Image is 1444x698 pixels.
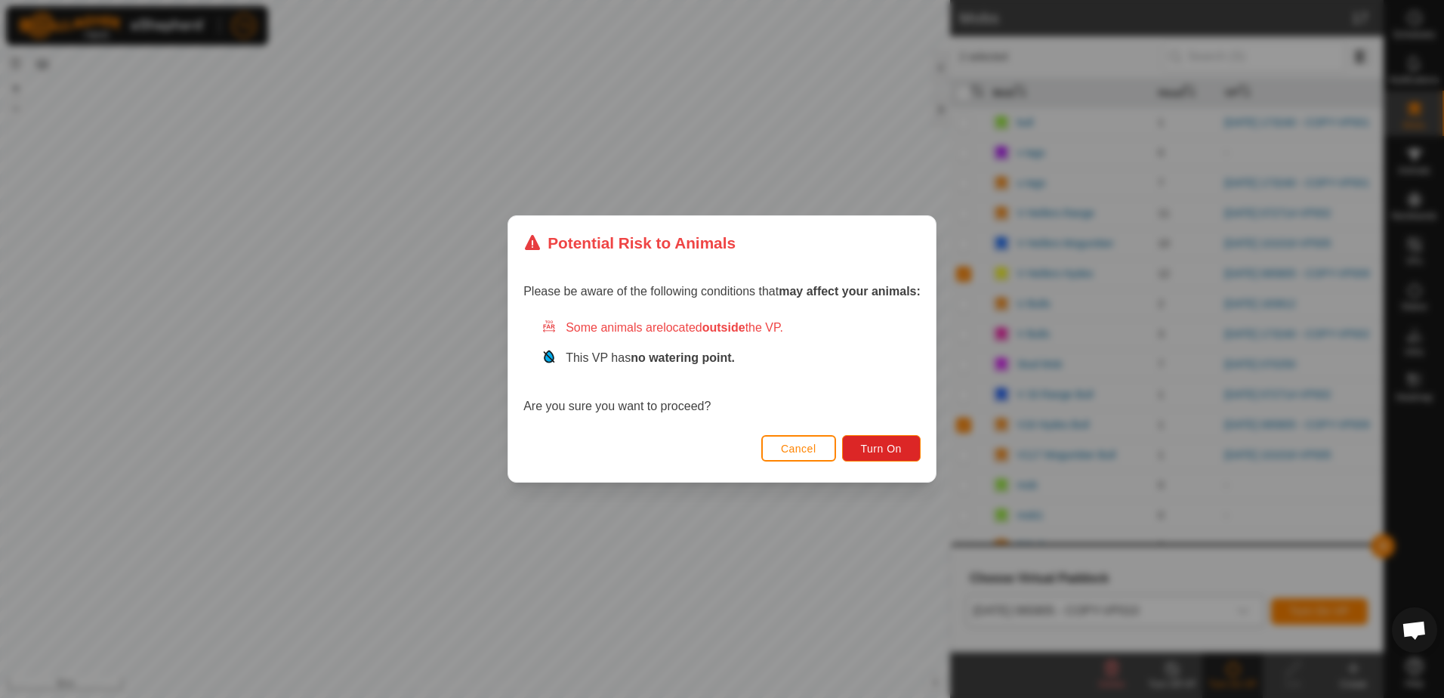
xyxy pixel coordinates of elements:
span: Please be aware of the following conditions that [523,285,921,298]
strong: may affect your animals: [779,285,921,298]
span: Turn On [861,443,902,455]
span: located the VP. [663,321,783,334]
div: Potential Risk to Animals [523,231,736,255]
strong: outside [702,321,745,334]
div: Some animals are [541,319,921,337]
button: Turn On [842,435,921,462]
div: Open chat [1392,607,1437,653]
strong: no watering point. [631,351,735,364]
span: Cancel [781,443,816,455]
div: Are you sure you want to proceed? [523,319,921,415]
button: Cancel [761,435,836,462]
span: This VP has [566,351,735,364]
